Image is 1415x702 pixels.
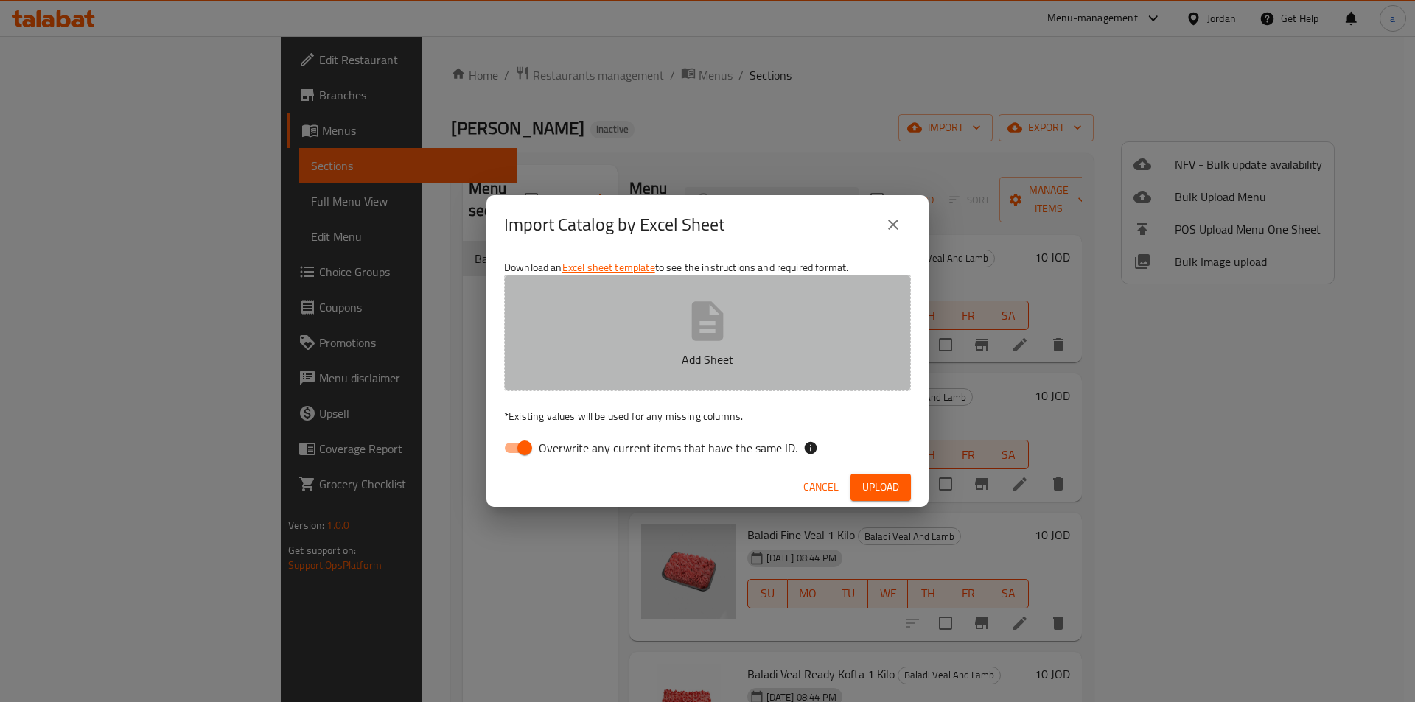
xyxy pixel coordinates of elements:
[803,478,839,496] span: Cancel
[862,478,899,496] span: Upload
[876,207,911,242] button: close
[803,440,818,455] svg: If the overwrite option isn't selected, then the items that match an existing ID will be ignored ...
[504,275,911,391] button: Add Sheet
[539,439,797,457] span: Overwrite any current items that have the same ID.
[797,474,845,501] button: Cancel
[527,351,888,368] p: Add Sheet
[850,474,911,501] button: Upload
[486,254,929,468] div: Download an to see the instructions and required format.
[504,213,724,236] h2: Import Catalog by Excel Sheet
[504,409,911,424] p: Existing values will be used for any missing columns.
[562,258,655,277] a: Excel sheet template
